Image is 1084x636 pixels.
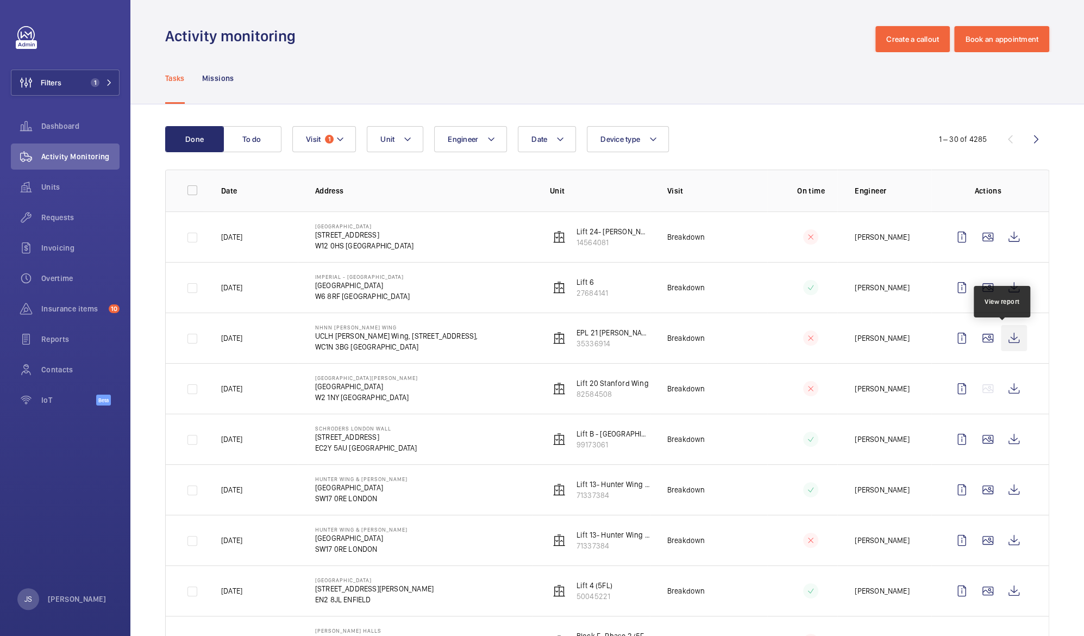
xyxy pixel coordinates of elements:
[306,135,321,144] span: Visit
[577,490,650,501] p: 71337384
[553,332,566,345] img: elevator.svg
[221,185,298,196] p: Date
[553,433,566,446] img: elevator.svg
[954,26,1049,52] button: Book an appointment
[41,364,120,375] span: Contacts
[165,73,185,84] p: Tasks
[577,327,650,338] p: EPL 21 [PERSON_NAME] Wing
[855,282,909,293] p: [PERSON_NAME]
[221,232,242,242] p: [DATE]
[41,212,120,223] span: Requests
[553,483,566,496] img: elevator.svg
[550,185,650,196] p: Unit
[315,482,408,493] p: [GEOGRAPHIC_DATA]
[577,237,650,248] p: 14564081
[667,535,705,546] p: Breakdown
[221,585,242,596] p: [DATE]
[434,126,507,152] button: Engineer
[315,533,408,544] p: [GEOGRAPHIC_DATA]
[315,442,417,453] p: EC2Y 5AU [GEOGRAPHIC_DATA]
[367,126,423,152] button: Unit
[855,535,909,546] p: [PERSON_NAME]
[855,333,909,344] p: [PERSON_NAME]
[41,334,120,345] span: Reports
[11,70,120,96] button: Filters1
[315,583,434,594] p: [STREET_ADDRESS][PERSON_NAME]
[41,151,120,162] span: Activity Monitoring
[667,232,705,242] p: Breakdown
[553,584,566,597] img: elevator.svg
[553,534,566,547] img: elevator.svg
[577,288,608,298] p: 27684141
[553,230,566,244] img: elevator.svg
[315,544,408,554] p: SW17 0RE LONDON
[221,333,242,344] p: [DATE]
[315,291,410,302] p: W6 8RF [GEOGRAPHIC_DATA]
[41,273,120,284] span: Overtime
[667,282,705,293] p: Breakdown
[587,126,669,152] button: Device type
[553,281,566,294] img: elevator.svg
[221,434,242,445] p: [DATE]
[855,484,909,495] p: [PERSON_NAME]
[315,425,417,432] p: Schroders London Wall
[41,77,61,88] span: Filters
[855,585,909,596] p: [PERSON_NAME]
[221,484,242,495] p: [DATE]
[667,383,705,394] p: Breakdown
[600,135,640,144] span: Device type
[448,135,478,144] span: Engineer
[380,135,394,144] span: Unit
[315,476,408,482] p: Hunter Wing & [PERSON_NAME]
[855,185,931,196] p: Engineer
[315,577,434,583] p: [GEOGRAPHIC_DATA]
[221,282,242,293] p: [DATE]
[315,240,414,251] p: W12 0HS [GEOGRAPHIC_DATA]
[41,303,104,314] span: Insurance items
[315,493,408,504] p: SW17 0RE LONDON
[577,378,649,389] p: Lift 20 Stanford Wing
[855,434,909,445] p: [PERSON_NAME]
[315,341,478,352] p: WC1N 3BG [GEOGRAPHIC_DATA]
[48,594,106,604] p: [PERSON_NAME]
[667,185,767,196] p: Visit
[292,126,356,152] button: Visit1
[577,479,650,490] p: Lift 13- Hunter Wing (7FL)
[41,242,120,253] span: Invoicing
[315,324,478,331] p: NHNN [PERSON_NAME] Wing
[518,126,576,152] button: Date
[949,185,1027,196] p: Actions
[96,395,111,406] span: Beta
[315,381,418,392] p: [GEOGRAPHIC_DATA]
[785,185,838,196] p: On time
[577,226,650,237] p: Lift 24- [PERSON_NAME] Wing External Glass Building 201
[315,526,408,533] p: Hunter Wing & [PERSON_NAME]
[202,73,234,84] p: Missions
[165,26,302,46] h1: Activity monitoring
[577,529,650,540] p: Lift 13- Hunter Wing (7FL)
[315,280,410,291] p: [GEOGRAPHIC_DATA]
[531,135,547,144] span: Date
[41,121,120,132] span: Dashboard
[315,375,418,381] p: [GEOGRAPHIC_DATA][PERSON_NAME]
[315,223,414,229] p: [GEOGRAPHIC_DATA]
[667,484,705,495] p: Breakdown
[41,182,120,192] span: Units
[315,229,414,240] p: [STREET_ADDRESS]
[315,392,418,403] p: W2 1NY [GEOGRAPHIC_DATA]
[223,126,281,152] button: To do
[577,338,650,349] p: 35336914
[577,428,650,439] p: Lift B - [GEOGRAPHIC_DATA]/PL12 (G-8)
[109,304,120,313] span: 10
[221,535,242,546] p: [DATE]
[165,126,224,152] button: Done
[667,434,705,445] p: Breakdown
[315,594,434,605] p: EN2 8JL ENFIELD
[938,134,987,145] div: 1 – 30 of 4285
[577,591,612,602] p: 50045221
[855,383,909,394] p: [PERSON_NAME]
[577,277,608,288] p: Lift 6
[577,540,650,551] p: 71337384
[315,432,417,442] p: [STREET_ADDRESS]
[325,135,334,144] span: 1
